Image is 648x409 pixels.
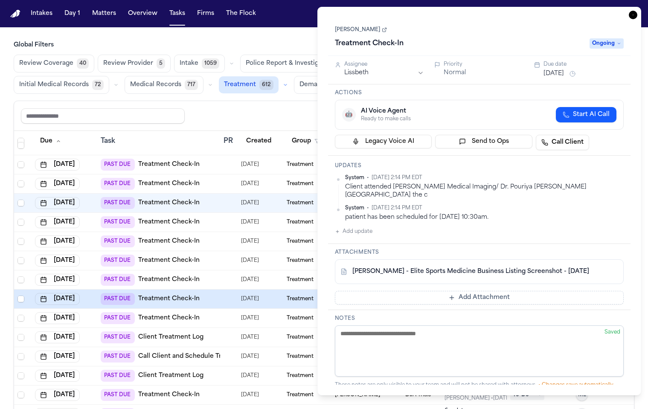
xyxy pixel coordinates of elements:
[157,58,165,69] span: 5
[543,70,564,78] button: [DATE]
[444,61,524,68] div: Priority
[224,81,256,89] span: Treatment
[101,370,135,382] span: PAST DUE
[372,205,422,212] span: [DATE] 2:14 PM EDT
[138,391,200,399] a: Treatment Check-In
[335,162,624,169] h3: Updates
[17,392,24,398] span: Select row
[435,135,532,148] button: Send to Ops
[89,6,119,21] button: Matters
[240,55,358,73] button: Police Report & Investigation348
[223,6,259,21] button: The Flock
[185,80,198,90] span: 717
[543,61,624,68] div: Due date
[35,370,80,382] button: [DATE]
[335,135,432,148] button: Legacy Voice AI
[138,371,203,380] a: Client Treatment Log
[35,389,80,401] button: [DATE]
[335,26,387,33] a: [PERSON_NAME]
[536,135,589,150] a: Call Client
[573,110,610,119] span: Start AI Call
[17,353,24,360] span: Select row
[331,37,407,50] h1: Treatment Check-In
[345,110,352,119] span: 🤖
[19,81,89,89] span: Initial Medical Records
[35,351,80,363] button: [DATE]
[345,213,624,221] div: patient has been scheduled for [DATE] 10:30am.
[335,226,372,237] button: Add update
[202,58,219,69] span: 1059
[180,59,198,68] span: Intake
[345,174,364,181] span: System
[10,10,20,18] img: Finch Logo
[241,351,259,363] span: 7/30/2025, 6:31:11 AM
[538,383,613,388] span: • Changes save automatically
[130,81,181,89] span: Medical Records
[590,38,624,49] span: Ongoing
[345,205,364,212] span: System
[294,76,369,94] button: Demand Letter270
[174,55,225,73] button: Intake1059
[61,6,84,21] button: Day 1
[361,116,411,122] div: Ready to make calls
[352,267,589,276] a: [PERSON_NAME] - Elite Sports Medicine Business Listing Screenshot - [DATE]
[287,353,314,360] span: Treatment
[101,351,135,363] span: PAST DUE
[138,352,247,361] a: Call Client and Schedule Treatment
[335,315,624,322] h3: Notes
[367,174,369,181] span: •
[344,61,424,68] div: Assignee
[246,59,334,68] span: Police Report & Investigation
[92,80,104,90] span: 72
[14,41,634,49] h3: Global Filters
[287,392,314,398] span: Treatment
[361,107,411,116] div: AI Voice Agent
[287,372,314,379] span: Treatment
[259,80,273,90] span: 612
[604,330,620,335] span: Saved
[299,81,346,89] span: Demand Letter
[10,10,20,18] a: Home
[556,107,616,122] button: Start AI Call
[241,370,259,382] span: 3/6/2025, 6:25:40 PM
[166,6,189,21] button: Tasks
[219,76,279,93] button: Treatment612
[367,205,369,212] span: •
[98,55,171,73] button: Review Provider5
[125,76,203,94] button: Medical Records717
[567,69,578,79] button: Snooze task
[27,6,56,21] button: Intakes
[14,76,109,94] button: Initial Medical Records72
[335,90,624,96] h3: Actions
[241,389,259,401] span: 5/23/2025, 3:16:42 PM
[445,395,511,402] div: Last updated by Michelle Landazabal at 7/8/2025, 9:16:21 AM
[77,58,89,69] span: 40
[101,389,135,401] span: PAST DUE
[372,174,422,181] span: [DATE] 2:14 PM EDT
[194,6,218,21] button: Firms
[335,382,624,389] div: These notes are only visible to your team and will not be shared with attorneys.
[103,59,153,68] span: Review Provider
[444,69,466,77] button: Normal
[14,55,94,73] button: Review Coverage40
[345,183,624,200] div: Client attended [PERSON_NAME] Medical Imaging/ Dr. Pouriya [PERSON_NAME][GEOGRAPHIC_DATA] the c
[19,59,73,68] span: Review Coverage
[335,291,624,305] button: Add Attachment
[17,372,24,379] span: Select row
[125,6,161,21] button: Overview
[335,249,624,256] h3: Attachments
